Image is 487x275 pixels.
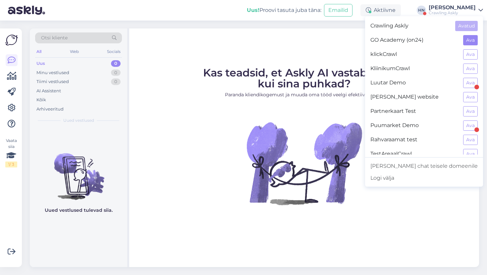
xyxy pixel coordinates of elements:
div: [PERSON_NAME] [429,5,476,10]
button: Ava [463,106,478,116]
span: GO Academy (on24) [370,35,458,45]
button: Avatud [455,21,478,31]
span: [PERSON_NAME] website [370,92,458,102]
span: klickCrawl [370,49,458,60]
div: Arhiveeritud [36,106,64,113]
button: Emailid [324,4,352,17]
div: Socials [106,47,122,56]
div: Minu vestlused [36,69,69,76]
button: Ava [463,92,478,102]
div: AI Assistent [36,88,61,94]
b: Uus! [247,7,259,13]
span: TestAreaalCrawl [370,149,458,159]
img: No Chat active [244,104,364,223]
div: 1 / 3 [5,161,17,167]
div: Crawling Askly [429,10,476,16]
div: Uus [36,60,45,67]
button: Ava [463,135,478,145]
span: Uued vestlused [63,117,94,123]
span: Rahvaraamat test [370,135,458,145]
div: Kõik [36,97,46,103]
div: 0 [111,78,121,85]
span: Crawling Askly [370,21,450,31]
button: Ava [463,49,478,60]
div: Web [69,47,80,56]
span: KliinikumCrawl [370,64,458,74]
div: Proovi tasuta juba täna: [247,6,321,14]
span: Luutar Demo [370,78,458,88]
button: Ava [463,149,478,159]
div: 0 [111,69,121,76]
div: Aktiivne [360,4,401,16]
span: Kas teadsid, et Askly AI vastab ka siis, kui sina puhkad? [203,66,405,90]
button: Ava [463,35,478,45]
img: No chats [30,141,127,201]
p: Uued vestlused tulevad siia. [45,207,113,214]
a: [PERSON_NAME] chat teisele domeenile [365,160,483,172]
p: Paranda kliendikogemust ja muuda oma tööd veelgi efektiivsemaks. [203,91,405,98]
div: 0 [111,60,121,67]
div: Vaata siia [5,138,17,167]
span: Partnerkaart Test [370,106,458,116]
button: Ava [463,64,478,74]
button: Ava [463,120,478,131]
img: Askly Logo [5,34,18,46]
span: Otsi kliente [41,34,68,41]
span: Puumarket Demo [370,120,458,131]
button: Ava [463,78,478,88]
div: Logi välja [365,172,483,184]
a: [PERSON_NAME]Crawling Askly [429,5,483,16]
div: HN [417,6,426,15]
div: All [35,47,43,56]
div: Tiimi vestlused [36,78,69,85]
